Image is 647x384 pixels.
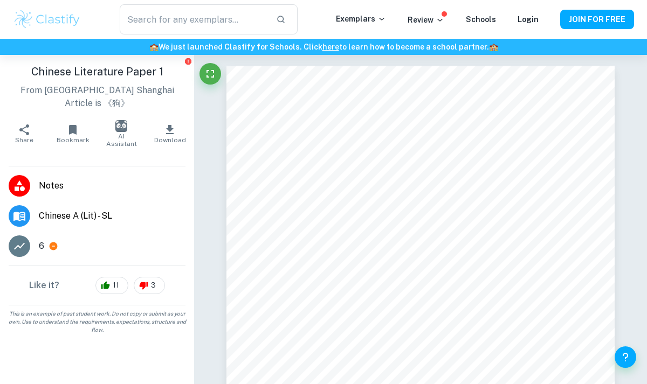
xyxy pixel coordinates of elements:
div: 11 [95,277,128,294]
span: Download [154,136,186,144]
span: This is an example of past student work. Do not copy or submit as your own. Use to understand the... [4,310,190,334]
span: Share [15,136,33,144]
a: Schools [466,15,496,24]
button: AI Assistant [97,118,146,149]
span: Notes [39,179,185,192]
button: Download [146,118,194,149]
button: Fullscreen [199,63,221,85]
span: 🏫 [149,43,159,51]
a: Login [518,15,539,24]
h6: We just launched Clastify for Schools. Click to learn how to become a school partner. [2,41,645,53]
img: AI Assistant [115,120,127,132]
a: here [322,43,339,51]
span: 🏫 [489,43,498,51]
h1: Chinese Literature Paper 1 [9,64,185,80]
div: 3 [134,277,165,294]
img: Clastify logo [13,9,81,30]
span: Bookmark [57,136,90,144]
p: 6 [39,240,44,253]
button: Report issue [184,57,192,65]
button: Help and Feedback [615,346,636,368]
span: 3 [145,280,162,291]
button: Bookmark [49,118,97,149]
p: Exemplars [336,13,386,25]
h6: Like it? [29,279,59,292]
span: Chinese A (Lit) - SL [39,210,185,222]
p: From [GEOGRAPHIC_DATA] Shanghai Article is 《狗》 [9,84,185,110]
button: JOIN FOR FREE [560,10,634,29]
span: AI Assistant [104,132,139,148]
p: Review [408,14,444,26]
span: 11 [107,280,125,291]
input: Search for any exemplars... [120,4,267,34]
